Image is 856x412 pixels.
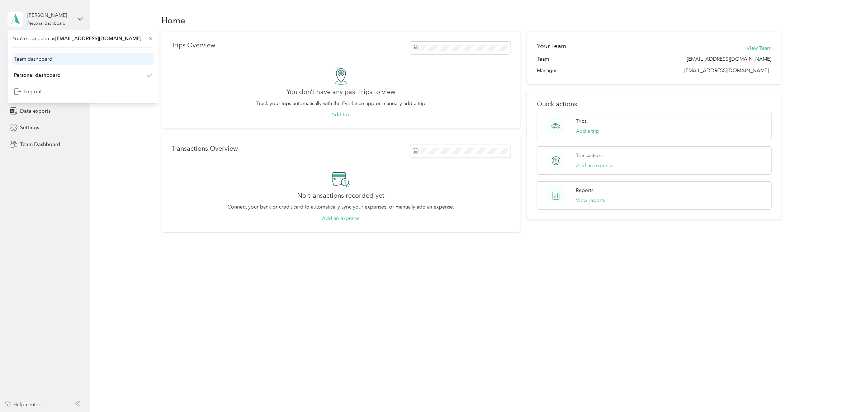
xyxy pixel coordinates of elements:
button: Add an expense [322,215,360,222]
h2: Your Team [537,42,566,51]
h2: You don’t have any past trips to view [287,88,395,96]
button: Add trip [331,111,351,118]
div: Team dashboard [14,55,52,63]
p: Transactions [576,152,604,159]
p: Trips Overview [171,42,215,49]
iframe: Everlance-gr Chat Button Frame [816,372,856,412]
button: Add an expense [576,162,614,169]
span: Team Dashboard [20,141,60,148]
span: Team [537,55,549,63]
h1: Home [161,17,185,24]
h2: No transactions recorded yet [297,192,384,200]
button: View Team [747,45,772,52]
div: Log out [14,88,42,95]
button: Help center [4,401,41,408]
span: Manager [537,67,557,74]
div: [PERSON_NAME] [27,11,72,19]
div: Personal dashboard [14,71,61,79]
span: [EMAIL_ADDRESS][DOMAIN_NAME] [685,67,769,74]
p: Quick actions [537,100,771,108]
span: Data exports [20,107,51,115]
div: Personal dashboard [27,22,66,26]
span: [EMAIL_ADDRESS][DOMAIN_NAME] [55,36,141,42]
span: [EMAIL_ADDRESS][DOMAIN_NAME] [687,55,772,63]
p: Trips [576,117,587,125]
p: Connect your bank or credit card to automatically sync your expenses, or manually add an expense. [227,203,455,211]
button: View reports [576,197,605,204]
span: Settings [20,124,39,131]
button: Add a trip [576,127,600,135]
p: Transactions Overview [171,145,238,153]
p: Track your trips automatically with the Everlance app or manually add a trip [256,100,425,107]
p: Reports [576,187,594,194]
span: You’re signed in as [13,35,153,42]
